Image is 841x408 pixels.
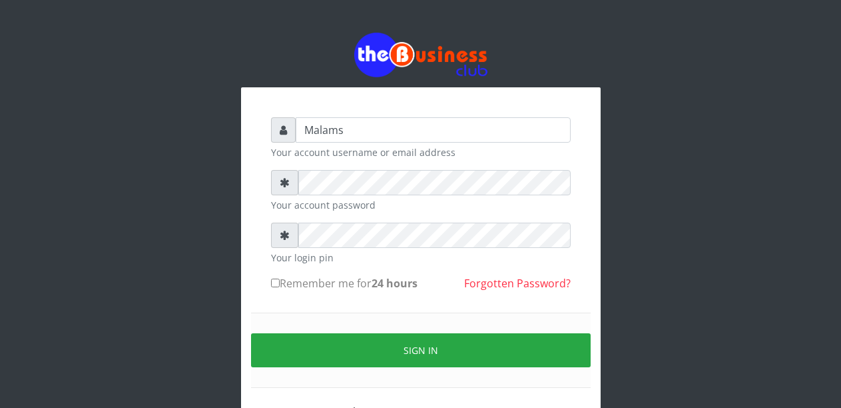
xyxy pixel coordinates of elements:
[271,279,280,287] input: Remember me for24 hours
[372,276,418,291] b: 24 hours
[271,251,571,265] small: Your login pin
[271,275,418,291] label: Remember me for
[251,333,591,367] button: Sign in
[296,117,571,143] input: Username or email address
[271,145,571,159] small: Your account username or email address
[464,276,571,291] a: Forgotten Password?
[271,198,571,212] small: Your account password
